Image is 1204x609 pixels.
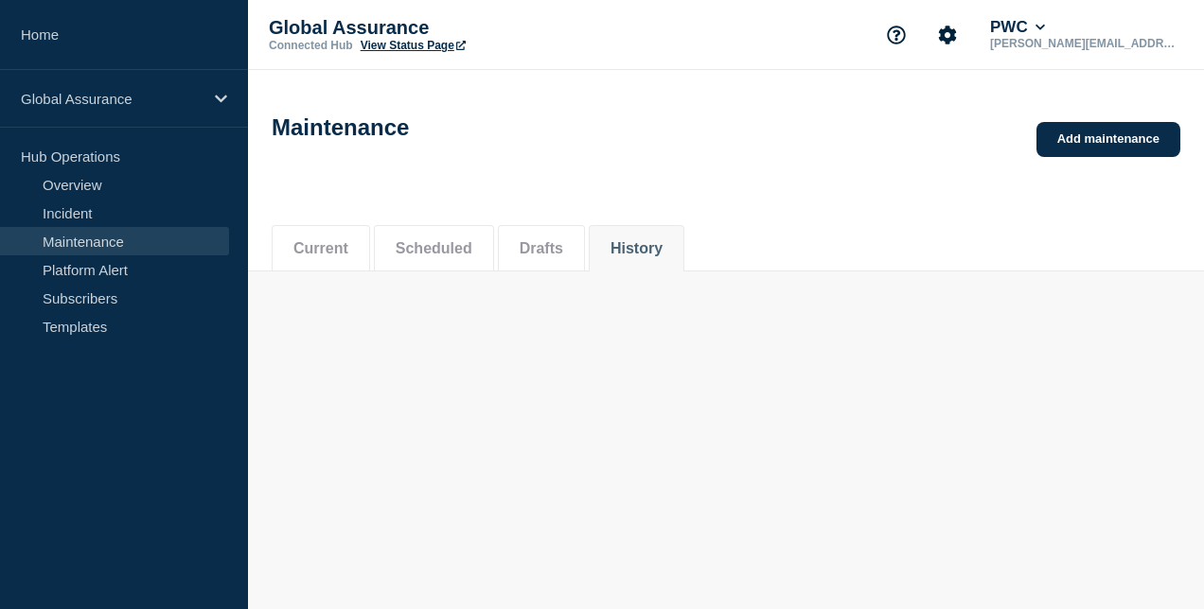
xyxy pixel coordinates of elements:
button: Account settings [928,15,967,55]
p: Global Assurance [21,91,203,107]
a: View Status Page [361,39,466,52]
p: [PERSON_NAME][EMAIL_ADDRESS][DOMAIN_NAME] [986,37,1183,50]
button: Scheduled [396,240,472,257]
button: PWC [986,18,1049,37]
button: Current [293,240,348,257]
button: Support [876,15,916,55]
p: Global Assurance [269,17,647,39]
button: History [611,240,663,257]
p: Connected Hub [269,39,353,52]
h1: Maintenance [272,114,409,141]
a: Add maintenance [1036,122,1180,157]
button: Drafts [520,240,563,257]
